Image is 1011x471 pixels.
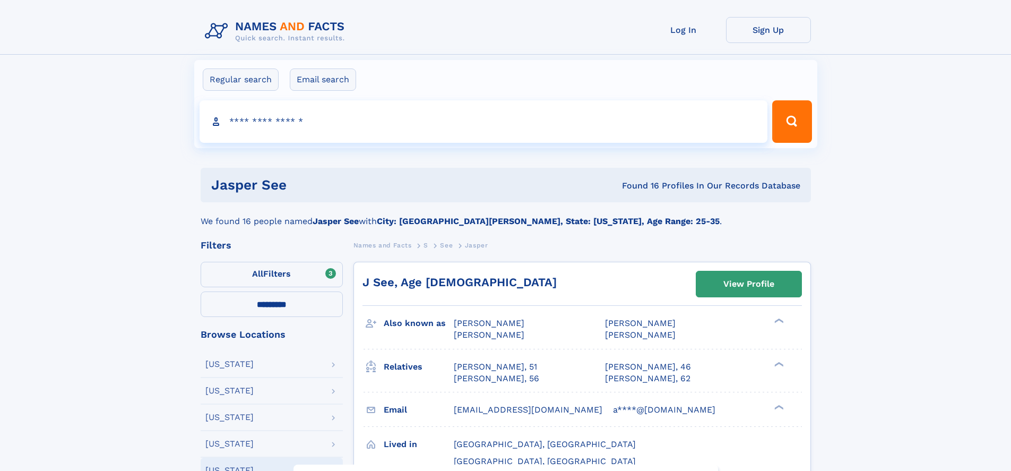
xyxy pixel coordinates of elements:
div: Browse Locations [201,330,343,339]
span: Jasper [465,242,488,249]
span: [PERSON_NAME] [605,318,676,328]
span: All [252,269,263,279]
a: View Profile [696,271,801,297]
a: J See, Age [DEMOGRAPHIC_DATA] [362,276,557,289]
a: Names and Facts [353,238,412,252]
label: Filters [201,262,343,287]
div: [US_STATE] [205,413,254,422]
div: ❯ [772,361,784,367]
span: See [440,242,453,249]
span: [GEOGRAPHIC_DATA], [GEOGRAPHIC_DATA] [454,439,636,449]
img: Logo Names and Facts [201,17,353,46]
input: search input [200,100,768,143]
b: City: [GEOGRAPHIC_DATA][PERSON_NAME], State: [US_STATE], Age Range: 25-35 [377,216,720,226]
div: Filters [201,241,343,250]
div: [US_STATE] [205,387,254,395]
div: Found 16 Profiles In Our Records Database [454,180,800,192]
h3: Also known as [384,314,454,332]
h3: Lived in [384,435,454,453]
a: Sign Up [726,17,811,43]
div: We found 16 people named with . [201,202,811,228]
div: [US_STATE] [205,440,254,448]
div: View Profile [723,272,774,296]
div: ❯ [772,404,784,410]
a: [PERSON_NAME], 51 [454,361,537,373]
h3: Email [384,401,454,419]
a: Log In [641,17,726,43]
span: [PERSON_NAME] [454,318,524,328]
span: [EMAIL_ADDRESS][DOMAIN_NAME] [454,405,602,415]
label: Email search [290,68,356,91]
a: S [424,238,428,252]
b: Jasper See [313,216,359,226]
a: [PERSON_NAME], 46 [605,361,691,373]
span: S [424,242,428,249]
a: [PERSON_NAME], 56 [454,373,539,384]
a: [PERSON_NAME], 62 [605,373,690,384]
span: [GEOGRAPHIC_DATA], [GEOGRAPHIC_DATA] [454,456,636,466]
h3: Relatives [384,358,454,376]
div: [US_STATE] [205,360,254,369]
button: Search Button [772,100,811,143]
label: Regular search [203,68,279,91]
div: ❯ [772,318,784,324]
span: [PERSON_NAME] [605,330,676,340]
h1: jasper see [211,178,454,192]
a: See [440,238,453,252]
span: [PERSON_NAME] [454,330,524,340]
